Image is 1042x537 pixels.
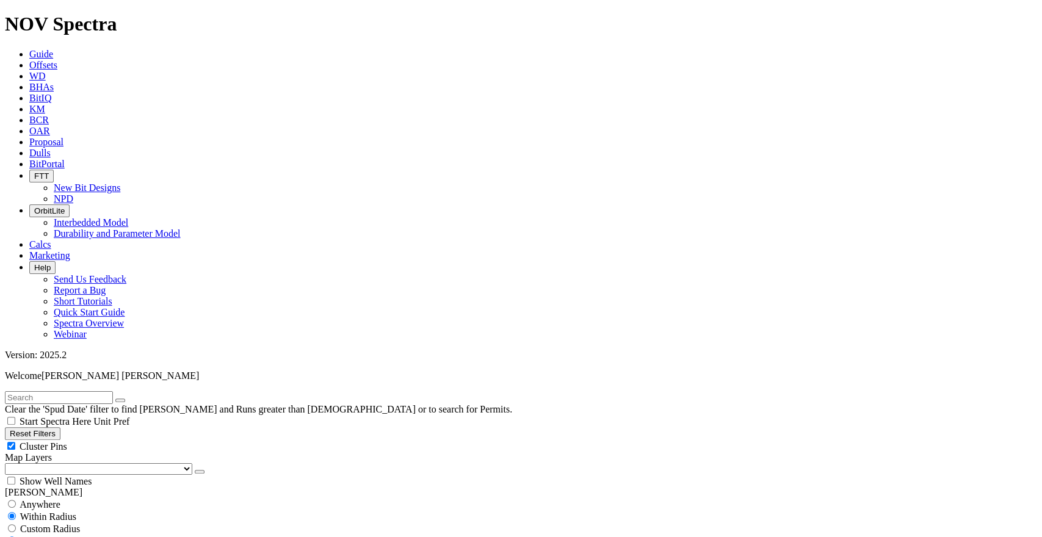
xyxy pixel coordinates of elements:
button: Help [29,261,56,274]
a: Dulls [29,148,51,158]
a: BitIQ [29,93,51,103]
a: Send Us Feedback [54,274,126,284]
span: OrbitLite [34,206,65,215]
span: Unit Pref [93,416,129,427]
span: [PERSON_NAME] [PERSON_NAME] [42,370,199,381]
span: Custom Radius [20,524,80,534]
a: Interbedded Model [54,217,128,228]
a: Report a Bug [54,285,106,295]
button: OrbitLite [29,204,70,217]
a: BHAs [29,82,54,92]
input: Search [5,391,113,404]
a: Webinar [54,329,87,339]
span: Help [34,263,51,272]
a: NPD [54,193,73,204]
span: Cluster Pins [20,441,67,452]
a: OAR [29,126,50,136]
input: Start Spectra Here [7,417,15,425]
span: Clear the 'Spud Date' filter to find [PERSON_NAME] and Runs greater than [DEMOGRAPHIC_DATA] or to... [5,404,512,414]
span: Anywhere [20,499,60,510]
a: New Bit Designs [54,182,120,193]
a: Durability and Parameter Model [54,228,181,239]
p: Welcome [5,370,1037,381]
span: FTT [34,171,49,181]
span: Within Radius [20,511,76,522]
span: Map Layers [5,452,52,463]
a: Guide [29,49,53,59]
a: WD [29,71,46,81]
a: BitPortal [29,159,65,169]
a: BCR [29,115,49,125]
a: Calcs [29,239,51,250]
h1: NOV Spectra [5,13,1037,35]
button: FTT [29,170,54,182]
a: Marketing [29,250,70,261]
span: Show Well Names [20,476,92,486]
div: Version: 2025.2 [5,350,1037,361]
button: Reset Filters [5,427,60,440]
a: Short Tutorials [54,296,112,306]
a: Spectra Overview [54,318,124,328]
span: Start Spectra Here [20,416,91,427]
div: [PERSON_NAME] [5,487,1037,498]
a: Proposal [29,137,63,147]
a: Quick Start Guide [54,307,125,317]
a: Offsets [29,60,57,70]
a: KM [29,104,45,114]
